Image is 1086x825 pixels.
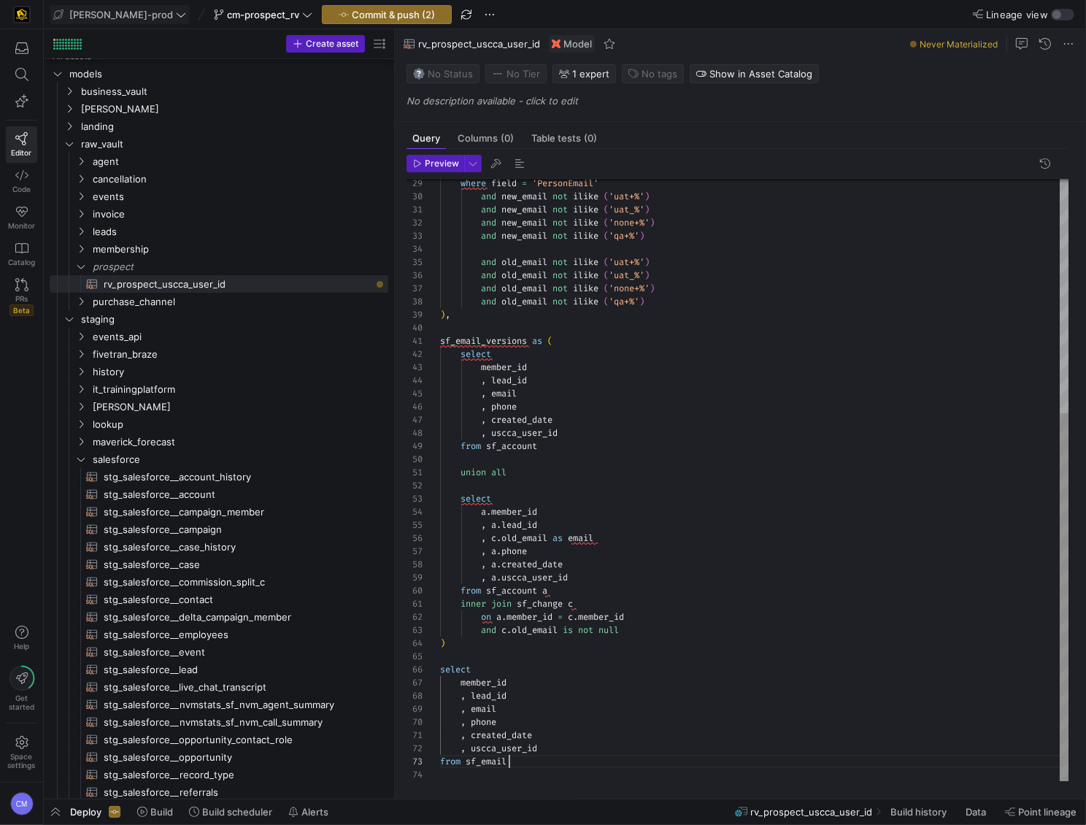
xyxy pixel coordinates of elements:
a: stg_salesforce__nvmstats_sf_nvm_call_summary​​​​​​​​​​ [50,713,388,731]
span: it_trainingplatform [93,381,386,398]
span: uscca_user_id [491,427,558,439]
span: , [481,427,486,439]
span: uscca_user_id [501,572,568,583]
span: member_id [481,361,527,373]
a: stg_salesforce__record_type​​​​​​​​​​ [50,766,388,783]
div: 47 [407,413,423,426]
span: Point lineage [1018,806,1077,818]
a: rv_prospect_uscca_user_id​​​​​​​​​​ [50,275,388,293]
span: Never Materialized [920,39,998,50]
span: a [491,559,496,570]
span: ) [644,269,650,281]
button: Point lineage [998,799,1083,824]
span: ( [604,283,609,294]
button: CM [6,788,37,819]
span: , [481,414,486,426]
a: stg_salesforce__lead​​​​​​​​​​ [50,661,388,678]
span: Model [563,38,592,50]
div: Press SPACE to select this row. [50,363,388,380]
div: Press SPACE to select this row. [50,118,388,135]
span: ) [644,191,650,202]
button: [PERSON_NAME]-prod [50,5,190,24]
span: = [522,177,527,189]
span: Lineage view [986,9,1048,20]
span: old_email [501,256,547,268]
span: membership [93,241,386,258]
div: 30 [407,190,423,203]
span: . [496,572,501,583]
span: stg_salesforce__case​​​​​​​​​​ [104,556,371,573]
span: models [69,66,386,82]
div: Press SPACE to select this row. [50,293,388,310]
a: stg_salesforce__event​​​​​​​​​​ [50,643,388,661]
div: Press SPACE to select this row. [50,135,388,153]
span: lead_id [491,375,527,386]
a: Code [6,163,37,199]
button: Getstarted [6,660,37,717]
div: Press SPACE to select this row. [50,153,388,170]
div: 43 [407,361,423,374]
span: not [552,217,568,229]
span: No Status [413,68,473,80]
span: . [496,519,501,531]
div: Press SPACE to select this row. [50,170,388,188]
span: 'uat+%' [609,191,644,202]
span: stg_salesforce__campaign_member​​​​​​​​​​ [104,504,371,521]
div: CM [10,792,34,816]
span: and [481,230,496,242]
span: . [486,506,491,518]
span: fivetran_braze [93,346,386,363]
a: Editor [6,126,37,163]
span: history [93,364,386,380]
button: Build history [884,799,956,824]
button: 1 expert [552,64,616,83]
span: Help [12,642,31,651]
span: and [481,191,496,202]
span: ilike [573,269,598,281]
span: (0) [584,134,597,143]
span: ( [604,217,609,229]
div: 46 [407,400,423,413]
div: 51 [407,466,423,479]
span: , [481,519,486,531]
span: . [496,545,501,557]
span: , [481,388,486,399]
span: Data [966,806,986,818]
div: 58 [407,558,423,571]
span: sf_account [486,585,537,596]
span: and [481,204,496,215]
button: No statusNo Status [407,64,480,83]
div: Press SPACE to select this row. [50,188,388,205]
span: a [491,545,496,557]
span: 'none+%' [609,217,650,229]
span: not [552,191,568,202]
span: [PERSON_NAME] [93,399,386,415]
span: , [481,401,486,412]
span: new_email [501,217,547,229]
span: where [461,177,486,189]
span: , [481,532,486,544]
span: Columns [458,134,514,143]
span: 'uat_%' [609,269,644,281]
span: and [481,256,496,268]
div: 53 [407,492,423,505]
a: stg_salesforce__case​​​​​​​​​​ [50,556,388,573]
img: undefined [552,39,561,48]
span: maverick_forecast [93,434,386,450]
span: ( [604,204,609,215]
span: . [496,532,501,544]
span: from [461,585,481,596]
a: stg_salesforce__referrals​​​​​​​​​​ [50,783,388,801]
span: ilike [573,204,598,215]
a: stg_salesforce__case_history​​​​​​​​​​ [50,538,388,556]
span: prospect [93,258,386,275]
div: Press SPACE to select this row. [50,275,388,293]
span: email [491,388,517,399]
span: cancellation [93,171,386,188]
span: ilike [573,296,598,307]
span: ) [639,296,644,307]
div: Press SPACE to select this row. [50,415,388,433]
div: 55 [407,518,423,532]
div: 32 [407,216,423,229]
span: Build history [890,806,947,818]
